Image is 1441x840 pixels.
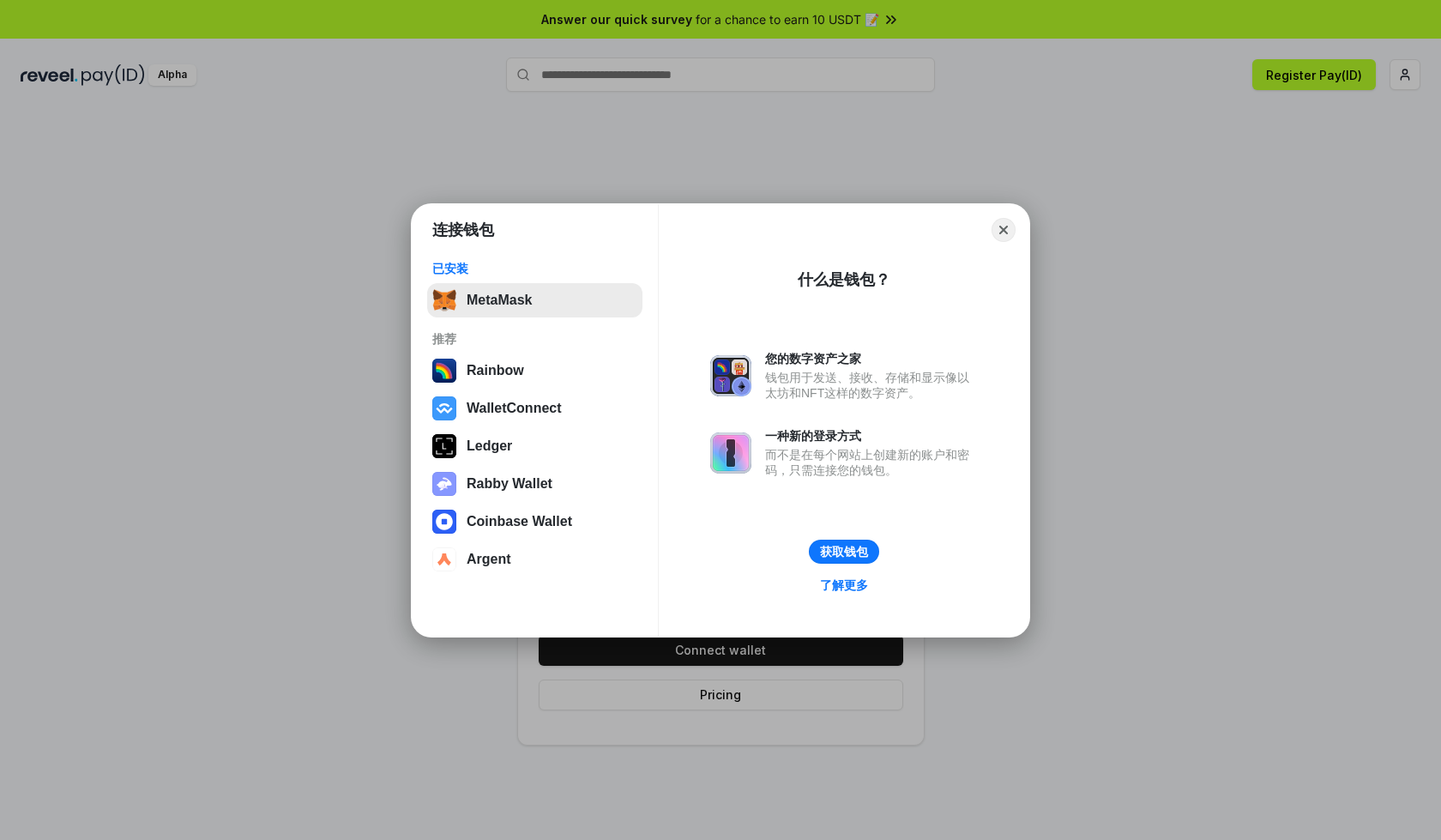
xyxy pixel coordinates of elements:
[467,552,511,567] div: Argent
[432,510,456,534] img: svg+xml,%3Csvg%20width%3D%2228%22%20height%3D%2228%22%20viewBox%3D%220%200%2028%2028%22%20fill%3D...
[432,359,456,383] img: svg+xml,%3Csvg%20width%3D%22120%22%20height%3D%22120%22%20viewBox%3D%220%200%20120%20120%22%20fil...
[710,355,751,396] img: svg+xml,%3Csvg%20xmlns%3D%22http%3A%2F%2Fwww.w3.org%2F2000%2Fsvg%22%20fill%3D%22none%22%20viewBox...
[820,577,868,593] div: 了解更多
[432,288,456,312] img: svg+xml,%3Csvg%20fill%3D%22none%22%20height%3D%2233%22%20viewBox%3D%220%200%2035%2033%22%20width%...
[432,547,456,571] img: svg+xml,%3Csvg%20width%3D%2228%22%20height%3D%2228%22%20viewBox%3D%220%200%2028%2028%22%20fill%3D...
[427,354,642,388] button: Rainbow
[432,220,494,240] h1: 连接钱包
[798,269,890,290] div: 什么是钱包？
[432,261,637,276] div: 已安装
[427,429,642,463] button: Ledger
[427,391,642,426] button: WalletConnect
[427,283,642,317] button: MetaMask
[467,401,562,416] div: WalletConnect
[809,540,879,564] button: 获取钱包
[432,472,456,496] img: svg+xml,%3Csvg%20xmlns%3D%22http%3A%2F%2Fwww.w3.org%2F2000%2Fsvg%22%20fill%3D%22none%22%20viewBox...
[765,428,978,444] div: 一种新的登录方式
[467,514,572,529] div: Coinbase Wallet
[427,542,642,577] button: Argent
[765,351,978,366] div: 您的数字资产之家
[467,476,552,492] div: Rabby Wallet
[710,432,751,474] img: svg+xml,%3Csvg%20xmlns%3D%22http%3A%2F%2Fwww.w3.org%2F2000%2Fsvg%22%20fill%3D%22none%22%20viewBox...
[432,396,456,420] img: svg+xml,%3Csvg%20width%3D%2228%22%20height%3D%2228%22%20viewBox%3D%220%200%2028%2028%22%20fill%3D...
[427,505,642,539] button: Coinbase Wallet
[432,434,456,458] img: svg+xml,%3Csvg%20xmlns%3D%22http%3A%2F%2Fwww.w3.org%2F2000%2Fsvg%22%20width%3D%2228%22%20height%3...
[992,218,1016,242] button: Close
[820,544,868,559] div: 获取钱包
[765,447,978,478] div: 而不是在每个网站上创建新的账户和密码，只需连接您的钱包。
[467,363,524,378] div: Rainbow
[427,467,642,501] button: Rabby Wallet
[432,331,637,347] div: 推荐
[467,293,532,308] div: MetaMask
[765,370,978,401] div: 钱包用于发送、接收、存储和显示像以太坊和NFT这样的数字资产。
[467,438,512,454] div: Ledger
[810,574,878,596] a: 了解更多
